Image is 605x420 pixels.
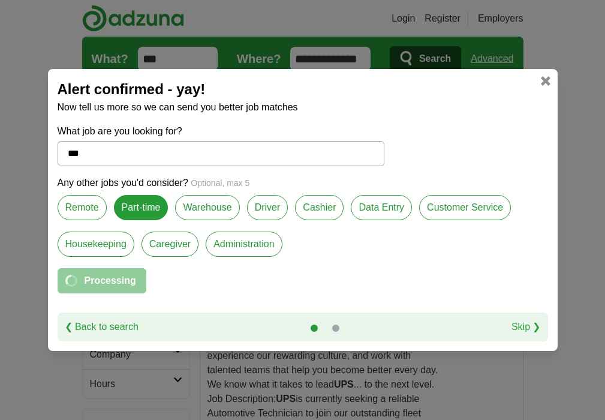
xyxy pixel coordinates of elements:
[419,195,511,220] label: Customer Service
[58,232,134,257] label: Housekeeping
[511,320,541,334] a: Skip ❯
[58,124,384,139] label: What job are you looking for?
[58,268,146,293] button: Processing
[58,176,548,190] p: Any other jobs you'd consider?
[191,178,249,188] span: Optional, max 5
[65,320,139,334] a: ❮ Back to search
[142,232,198,257] label: Caregiver
[206,232,282,257] label: Administration
[58,100,548,115] p: Now tell us more so we can send you better job matches
[114,195,168,220] label: Part-time
[295,195,344,220] label: Cashier
[247,195,288,220] label: Driver
[58,195,107,220] label: Remote
[175,195,239,220] label: Warehouse
[58,79,548,100] h2: Alert confirmed - yay!
[351,195,412,220] label: Data Entry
